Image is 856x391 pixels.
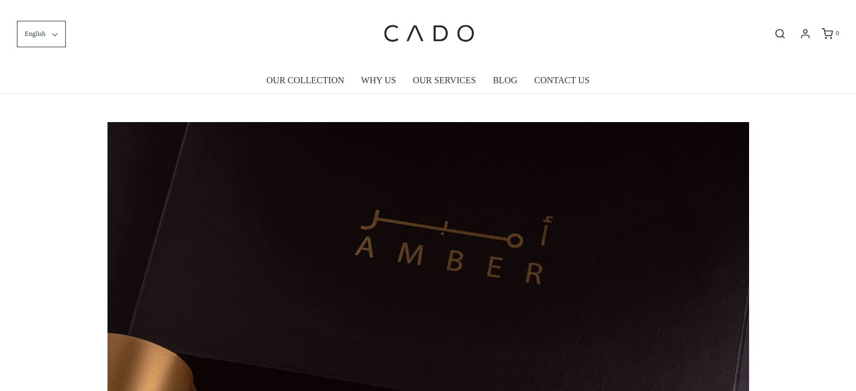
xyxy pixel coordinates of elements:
[17,21,66,47] button: English
[493,68,518,93] a: BLOG
[534,68,589,93] a: CONTACT US
[380,8,476,59] img: cadogifting
[836,29,839,37] span: 0
[266,68,344,93] a: OUR COLLECTION
[361,68,396,93] a: WHY US
[25,29,46,39] span: English
[413,68,476,93] a: OUR SERVICES
[770,28,790,40] button: Open search bar
[821,28,839,39] a: 0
